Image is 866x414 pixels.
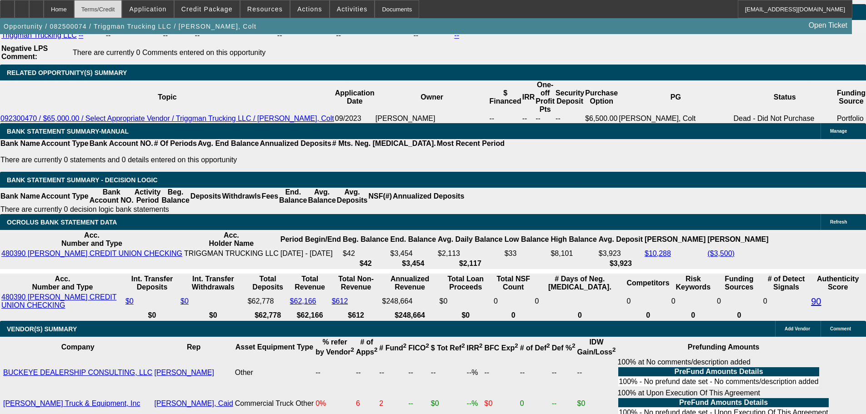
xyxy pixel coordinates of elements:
[221,188,261,205] th: Withdrawls
[89,139,154,148] th: Bank Account NO.
[707,231,769,248] th: [PERSON_NAME]
[61,343,95,351] b: Company
[382,297,438,305] div: $248,664
[830,326,851,331] span: Comment
[671,293,716,310] td: 0
[535,114,555,123] td: --
[489,80,521,114] th: $ Financed
[290,311,330,320] th: $62,166
[679,399,768,406] b: PreFund Amounts Details
[332,297,348,305] a: $612
[504,231,550,248] th: Low Balance
[290,297,316,305] a: $62,166
[520,358,551,388] td: --
[437,231,503,248] th: Avg. Daily Balance
[598,259,643,268] th: $3,923
[180,274,246,292] th: Int. Transfer Withdrawals
[716,293,762,310] td: 0
[180,311,246,320] th: $0
[626,293,670,310] td: 0
[618,114,733,123] td: [PERSON_NAME], Colt
[261,188,279,205] th: Fees
[551,358,576,388] td: --
[390,259,436,268] th: $3,454
[572,342,575,349] sup: 2
[439,311,492,320] th: $0
[175,0,240,18] button: Credit Package
[259,139,331,148] th: Annualized Deposits
[247,274,289,292] th: Total Deposits
[379,358,407,388] td: --
[247,5,283,13] span: Resources
[493,293,533,310] td: 0
[436,139,505,148] th: Most Recent Period
[836,114,866,123] td: Portfolio
[154,369,214,376] a: [PERSON_NAME]
[437,249,503,258] td: $2,113
[522,80,536,114] th: IRR
[431,344,465,352] b: $ Tot Ref
[125,274,179,292] th: Int. Transfer Deposits
[515,342,518,349] sup: 2
[430,358,466,388] td: --
[290,0,329,18] button: Actions
[408,358,430,388] td: --
[671,311,716,320] th: 0
[392,188,465,205] th: Annualized Deposits
[335,31,412,40] td: --
[337,5,368,13] span: Activities
[382,274,438,292] th: Annualized Revenue
[598,231,643,248] th: Avg. Deposit
[671,274,716,292] th: Risk Keywords
[550,249,597,258] td: $8,101
[335,80,375,114] th: Application Date
[161,188,190,205] th: Beg. Balance
[184,231,279,248] th: Acc. Holder Name
[181,5,233,13] span: Credit Package
[7,219,117,226] span: OCROLUS BANK STATEMENT DATA
[375,114,489,123] td: [PERSON_NAME]
[493,311,533,320] th: 0
[190,188,222,205] th: Deposits
[7,325,77,333] span: VENDOR(S) SUMMARY
[811,296,821,306] a: 90
[355,358,378,388] td: --
[335,114,375,123] td: 09/2023
[390,249,436,258] td: $3,454
[577,358,616,388] td: --
[479,342,482,349] sup: 2
[485,344,518,352] b: BFC Exp
[408,344,429,352] b: FICO
[439,293,492,310] td: $0
[197,139,260,148] th: Avg. End Balance
[555,114,585,123] td: --
[534,274,625,292] th: # Days of Neg. [MEDICAL_DATA].
[356,338,377,356] b: # of Apps
[332,139,436,148] th: # Mts. Neg. [MEDICAL_DATA].
[763,274,810,292] th: # of Detect Signals
[535,80,555,114] th: One-off Profit Pts
[290,274,330,292] th: Total Revenue
[577,338,616,356] b: IDW Gain/Loss
[534,311,625,320] th: 0
[40,188,89,205] th: Account Type
[3,399,140,407] a: [PERSON_NAME] Truck & Equipment, Inc
[1,231,183,248] th: Acc. Number and Type
[235,343,313,351] b: Asset Equipment Type
[1,293,116,309] a: 480390 [PERSON_NAME] CREDIT UNION CHECKING
[280,231,341,248] th: Period Begin/End
[342,249,389,258] td: $42
[4,23,256,30] span: Opportunity / 082500074 / Triggman Trucking LLC / [PERSON_NAME], Colt
[617,358,829,387] div: 100% at No comments/description added
[1,45,48,60] b: Negative LPS Comment:
[612,346,616,353] sup: 2
[805,18,851,33] a: Open Ticket
[297,5,322,13] span: Actions
[184,249,279,258] td: TRIGGMAN TRUCKING LLC
[307,188,336,205] th: Avg. Balance
[374,346,377,353] sup: 2
[467,344,483,352] b: IRR
[235,358,314,388] td: Other
[644,231,706,248] th: [PERSON_NAME]
[89,188,134,205] th: Bank Account NO.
